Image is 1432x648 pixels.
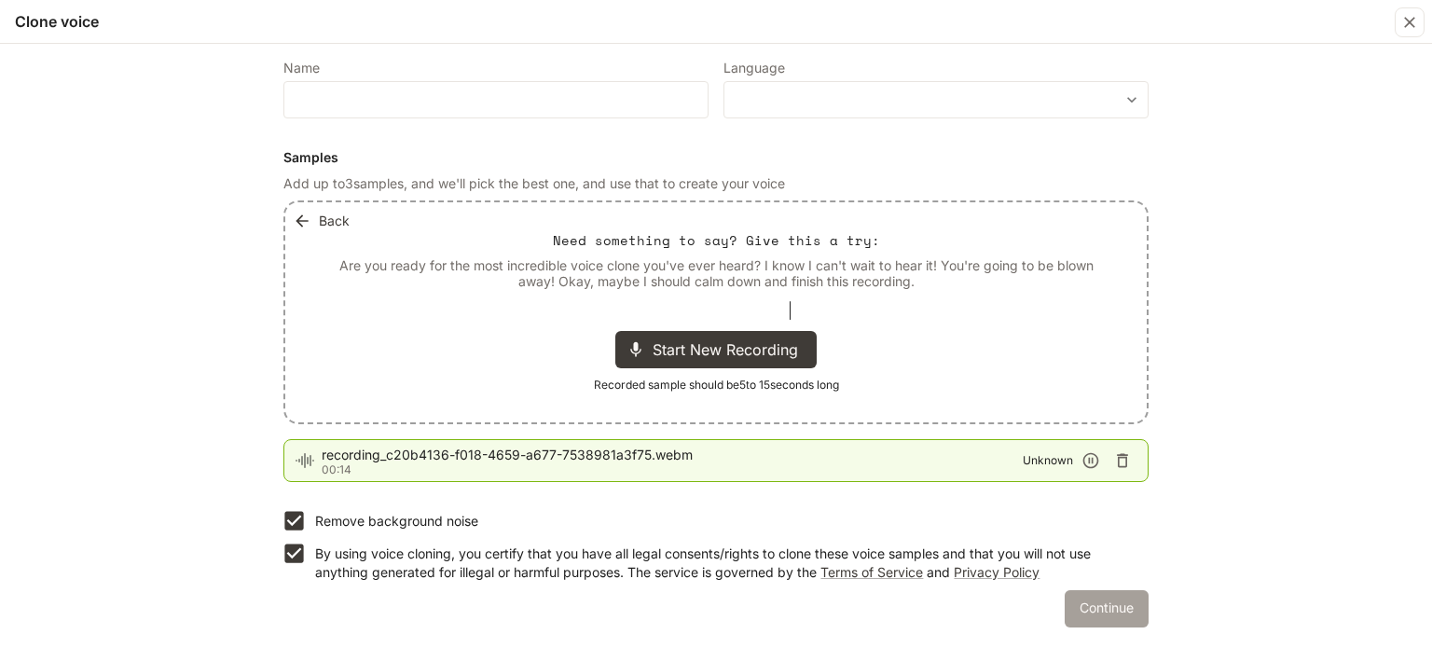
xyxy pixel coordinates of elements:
[315,512,478,531] p: Remove background noise
[723,62,785,75] p: Language
[1065,590,1149,627] button: Continue
[1023,451,1073,470] span: Unknown
[283,148,1149,167] h6: Samples
[15,11,99,32] h5: Clone voice
[553,231,880,250] p: Need something to say? Give this a try:
[289,202,357,240] button: Back
[653,338,809,361] span: Start New Recording
[322,464,1023,476] p: 00:14
[954,564,1040,580] a: Privacy Policy
[724,90,1148,109] div: ​
[315,545,1134,582] p: By using voice cloning, you certify that you have all legal consents/rights to clone these voice ...
[330,257,1102,290] p: Are you ready for the most incredible voice clone you've ever heard? I know I can't wait to hear ...
[283,174,1149,193] p: Add up to 3 samples, and we'll pick the best one, and use that to create your voice
[820,564,923,580] a: Terms of Service
[615,331,817,368] div: Start New Recording
[594,376,839,394] span: Recorded sample should be 5 to 15 seconds long
[283,62,320,75] p: Name
[322,446,1023,464] span: recording_c20b4136-f018-4659-a677-7538981a3f75.webm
